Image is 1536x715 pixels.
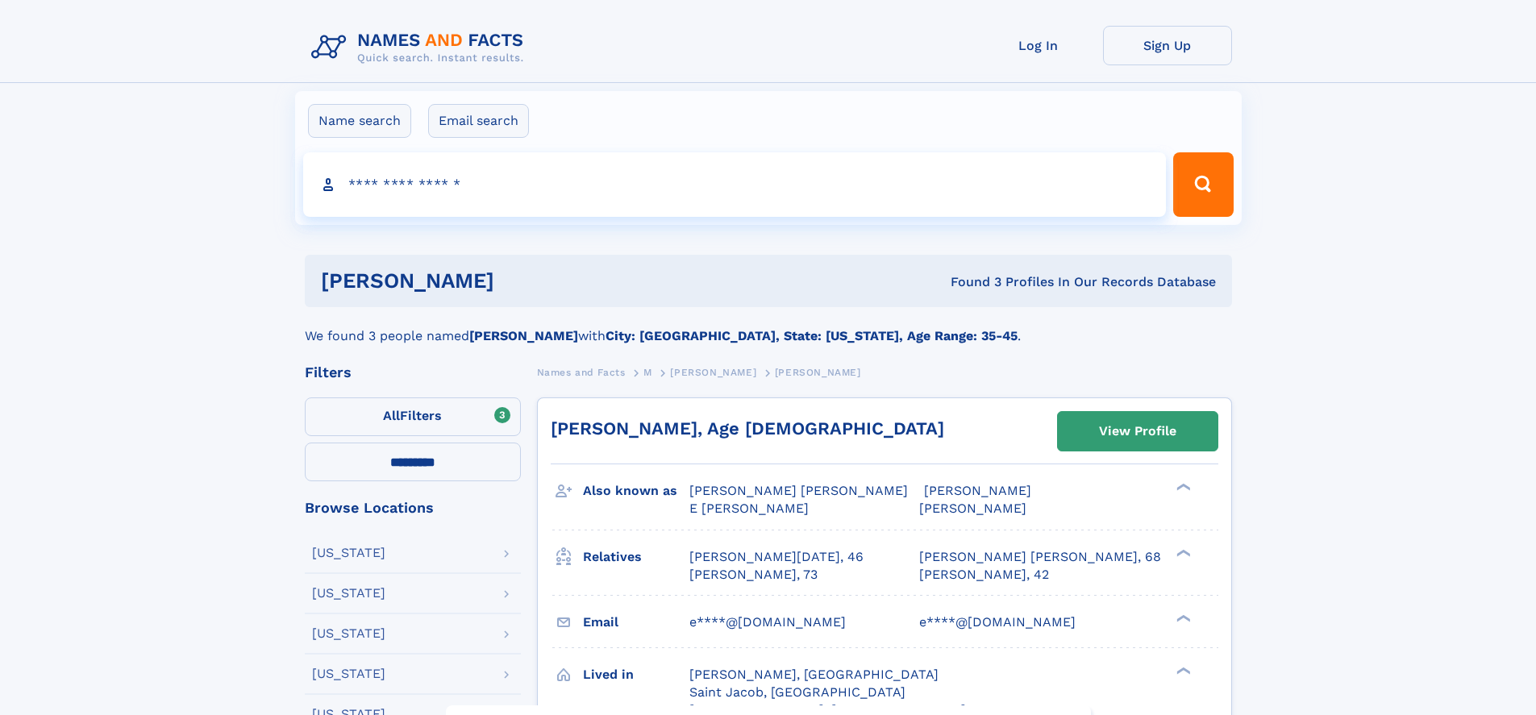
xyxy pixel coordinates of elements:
[312,547,385,559] div: [US_STATE]
[308,104,411,138] label: Name search
[689,548,864,566] a: [PERSON_NAME][DATE], 46
[583,477,689,505] h3: Also known as
[689,501,809,516] span: E [PERSON_NAME]
[1172,665,1192,676] div: ❯
[312,667,385,680] div: [US_STATE]
[537,362,626,382] a: Names and Facts
[919,501,1026,516] span: [PERSON_NAME]
[383,408,400,423] span: All
[321,271,722,291] h1: [PERSON_NAME]
[305,365,521,380] div: Filters
[689,483,908,498] span: [PERSON_NAME] [PERSON_NAME]
[643,367,652,378] span: M
[1099,413,1176,450] div: View Profile
[924,483,1031,498] span: [PERSON_NAME]
[583,609,689,636] h3: Email
[919,566,1049,584] a: [PERSON_NAME], 42
[775,367,861,378] span: [PERSON_NAME]
[305,501,521,515] div: Browse Locations
[670,362,756,382] a: [PERSON_NAME]
[722,273,1216,291] div: Found 3 Profiles In Our Records Database
[1172,613,1192,623] div: ❯
[606,328,1018,343] b: City: [GEOGRAPHIC_DATA], State: [US_STATE], Age Range: 35-45
[689,566,818,584] a: [PERSON_NAME], 73
[974,26,1103,65] a: Log In
[1172,547,1192,558] div: ❯
[551,418,944,439] a: [PERSON_NAME], Age [DEMOGRAPHIC_DATA]
[919,548,1161,566] a: [PERSON_NAME] [PERSON_NAME], 68
[643,362,652,382] a: M
[312,587,385,600] div: [US_STATE]
[1058,412,1218,451] a: View Profile
[312,627,385,640] div: [US_STATE]
[305,26,537,69] img: Logo Names and Facts
[670,367,756,378] span: [PERSON_NAME]
[469,328,578,343] b: [PERSON_NAME]
[305,397,521,436] label: Filters
[428,104,529,138] label: Email search
[1103,26,1232,65] a: Sign Up
[689,684,905,700] span: Saint Jacob, [GEOGRAPHIC_DATA]
[305,307,1232,346] div: We found 3 people named with .
[583,661,689,688] h3: Lived in
[1173,152,1233,217] button: Search Button
[689,667,939,682] span: [PERSON_NAME], [GEOGRAPHIC_DATA]
[1172,482,1192,493] div: ❯
[303,152,1167,217] input: search input
[583,543,689,571] h3: Relatives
